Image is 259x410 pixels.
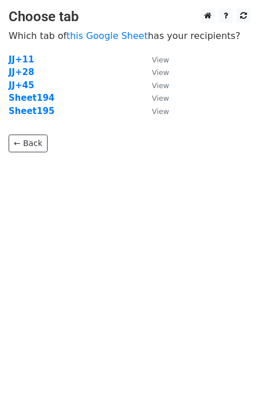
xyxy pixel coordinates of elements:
h3: Choose tab [9,9,250,25]
a: JJ+11 [9,54,34,65]
a: View [140,67,169,77]
small: View [152,94,169,102]
small: View [152,68,169,77]
a: Sheet194 [9,93,54,103]
a: View [140,93,169,103]
a: View [140,80,169,90]
a: JJ+28 [9,67,34,77]
p: Which tab of has your recipients? [9,30,250,42]
a: JJ+45 [9,80,34,90]
small: View [152,56,169,64]
a: View [140,106,169,116]
a: this Google Sheet [66,30,148,41]
a: Sheet195 [9,106,54,116]
small: View [152,81,169,90]
small: View [152,107,169,116]
a: ← Back [9,135,48,152]
a: View [140,54,169,65]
